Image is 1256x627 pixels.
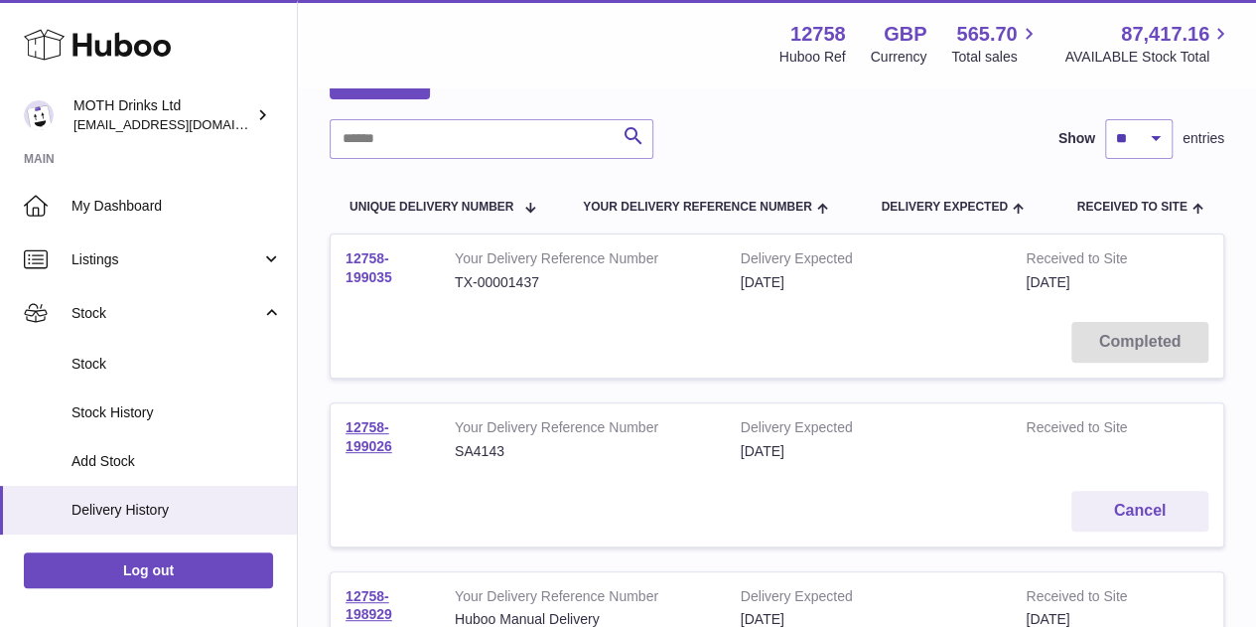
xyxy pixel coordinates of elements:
[71,197,282,216] span: My Dashboard
[346,419,392,454] a: 12758-199026
[1058,129,1095,148] label: Show
[455,249,711,273] strong: Your Delivery Reference Number
[741,442,997,461] div: [DATE]
[73,116,292,132] span: [EMAIL_ADDRESS][DOMAIN_NAME]
[1121,21,1209,48] span: 87,417.16
[73,96,252,134] div: MOTH Drinks Ltd
[1026,418,1157,442] strong: Received to Site
[779,48,846,67] div: Huboo Ref
[346,250,392,285] a: 12758-199035
[741,273,997,292] div: [DATE]
[349,201,513,214] span: Unique Delivery Number
[455,273,711,292] div: TX-00001437
[741,249,997,273] strong: Delivery Expected
[871,48,927,67] div: Currency
[71,250,261,269] span: Listings
[455,442,711,461] div: SA4143
[1183,129,1224,148] span: entries
[741,587,997,611] strong: Delivery Expected
[956,21,1017,48] span: 565.70
[71,355,282,374] span: Stock
[71,403,282,422] span: Stock History
[1064,48,1232,67] span: AVAILABLE Stock Total
[71,304,261,323] span: Stock
[455,418,711,442] strong: Your Delivery Reference Number
[1064,21,1232,67] a: 87,417.16 AVAILABLE Stock Total
[790,21,846,48] strong: 12758
[24,100,54,130] img: orders@mothdrinks.com
[951,48,1040,67] span: Total sales
[1026,249,1157,273] strong: Received to Site
[1026,274,1069,290] span: [DATE]
[884,21,926,48] strong: GBP
[951,21,1040,67] a: 565.70 Total sales
[71,452,282,471] span: Add Stock
[1071,491,1208,532] button: Cancel
[881,201,1007,214] span: Delivery Expected
[455,587,711,611] strong: Your Delivery Reference Number
[71,501,282,520] span: Delivery History
[1026,587,1157,611] strong: Received to Site
[583,201,812,214] span: Your Delivery Reference Number
[741,418,997,442] strong: Delivery Expected
[24,552,273,588] a: Log out
[1026,611,1069,627] span: [DATE]
[346,588,392,623] a: 12758-198929
[1077,201,1187,214] span: Received to Site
